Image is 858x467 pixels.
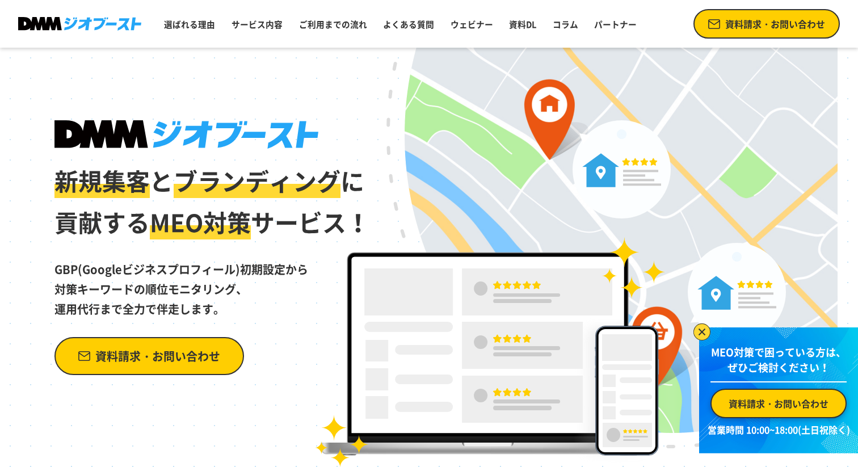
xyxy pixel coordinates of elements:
[174,163,340,198] span: ブランディング
[54,337,244,375] a: 資料請求・お問い合わせ
[54,243,371,319] p: GBP(Googleビジネスプロフィール)初期設定から 対策キーワードの順位モニタリング、 運用代行まで全力で伴走します。
[227,14,287,35] a: サービス内容
[548,14,583,35] a: コラム
[54,163,150,198] span: 新規集客
[729,397,828,410] span: 資料請求・お問い合わせ
[150,204,251,239] span: MEO対策
[706,423,851,436] p: 営業時間 10:00~18:00(土日祝除く)
[725,17,825,31] span: 資料請求・お問い合わせ
[159,14,220,35] a: 選ばれる理由
[95,346,220,366] span: 資料請求・お問い合わせ
[710,344,847,382] p: MEO対策で困っている方は、 ぜひご検討ください！
[693,323,710,340] img: バナーを閉じる
[693,9,840,39] a: 資料請求・お問い合わせ
[446,14,498,35] a: ウェビナー
[590,14,641,35] a: パートナー
[54,120,318,149] img: DMMジオブースト
[18,17,141,30] img: DMMジオブースト
[504,14,541,35] a: 資料DL
[295,14,372,35] a: ご利用までの流れ
[710,389,847,418] a: 資料請求・お問い合わせ
[54,120,371,243] h1: と に 貢献する サービス！
[378,14,439,35] a: よくある質問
